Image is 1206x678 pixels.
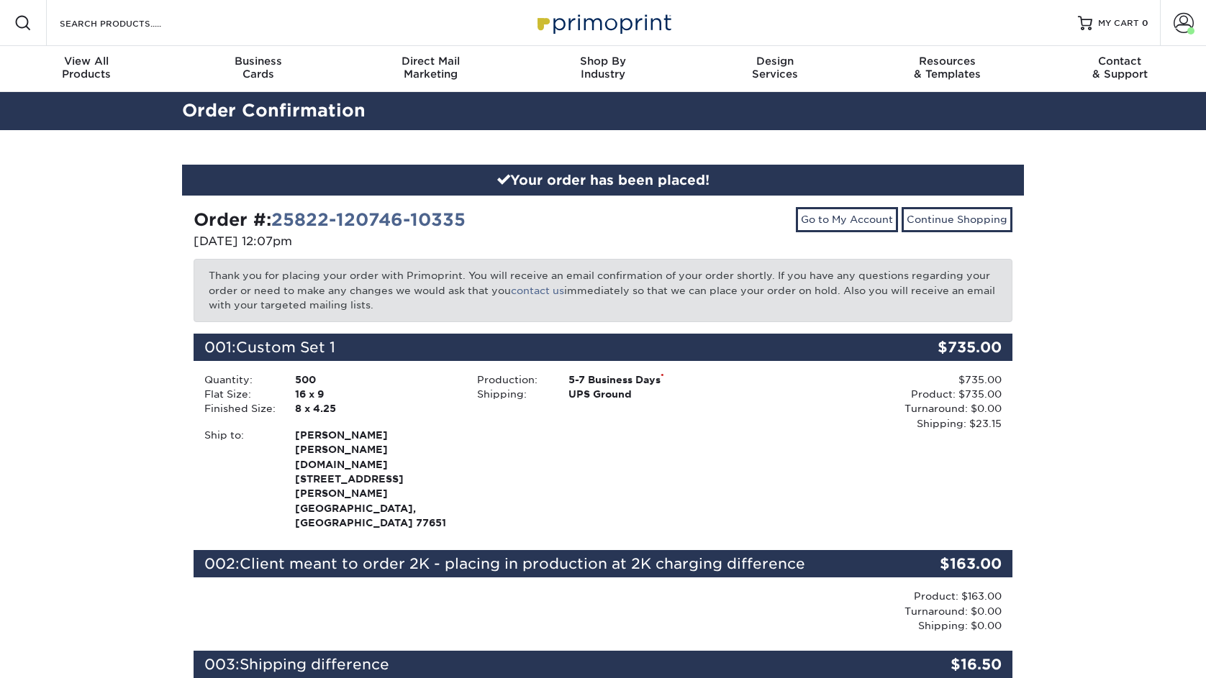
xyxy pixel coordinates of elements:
[558,372,740,387] div: 5-7 Business Days
[171,98,1035,124] h2: Order Confirmation
[194,401,284,416] div: Finished Size:
[517,55,689,81] div: Industry
[58,14,199,32] input: SEARCH PRODUCTS.....
[284,401,466,416] div: 8 x 4.25
[194,387,284,401] div: Flat Size:
[194,550,876,577] div: 002:
[689,55,861,68] span: Design
[194,372,284,387] div: Quantity:
[295,472,455,501] span: [STREET_ADDRESS][PERSON_NAME]
[466,387,557,401] div: Shipping:
[517,46,689,92] a: Shop ByIndustry
[182,165,1024,196] div: Your order has been placed!
[466,372,557,387] div: Production:
[689,46,861,92] a: DesignServices
[511,285,564,296] a: contact us
[295,428,455,442] span: [PERSON_NAME]
[194,209,466,230] strong: Order #:
[236,339,335,356] span: Custom Set 1
[876,550,1012,577] div: $163.00
[172,55,344,68] span: Business
[861,55,1033,81] div: & Templates
[194,651,876,678] div: 003:
[295,428,455,528] strong: [GEOGRAPHIC_DATA], [GEOGRAPHIC_DATA] 77651
[194,428,284,531] div: Ship to:
[1034,55,1206,81] div: & Support
[295,442,455,472] span: [PERSON_NAME][DOMAIN_NAME]
[194,259,1012,321] p: Thank you for placing your order with Primoprint. You will receive an email confirmation of your ...
[876,334,1012,361] div: $735.00
[284,372,466,387] div: 500
[861,55,1033,68] span: Resources
[796,207,898,232] a: Go to My Account
[1142,18,1148,28] span: 0
[345,55,517,68] span: Direct Mail
[194,233,592,250] p: [DATE] 12:07pm
[531,7,675,38] img: Primoprint
[517,55,689,68] span: Shop By
[172,46,344,92] a: BusinessCards
[740,387,1002,431] div: Product: $735.00 Turnaround: $0.00 Shipping: $23.15
[345,55,517,81] div: Marketing
[172,55,344,81] div: Cards
[902,207,1012,232] a: Continue Shopping
[271,209,466,230] a: 25822-120746-10335
[740,372,1002,387] div: $735.00
[284,387,466,401] div: 16 x 9
[1034,55,1206,68] span: Contact
[1034,46,1206,92] a: Contact& Support
[194,334,876,361] div: 001:
[861,46,1033,92] a: Resources& Templates
[558,387,740,401] div: UPS Ground
[876,651,1012,678] div: $16.50
[345,46,517,92] a: Direct MailMarketing
[1098,17,1139,29] span: MY CART
[240,555,805,572] span: Client meant to order 2K - placing in production at 2K charging difference
[740,589,1002,633] div: Product: $163.00 Turnaround: $0.00 Shipping: $0.00
[240,656,389,673] span: Shipping difference
[689,55,861,81] div: Services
